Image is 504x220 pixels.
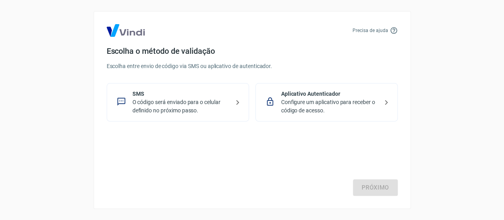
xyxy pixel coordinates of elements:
[132,98,230,115] p: O código será enviado para o celular definido no próximo passo.
[107,24,145,37] img: Logo Vind
[107,46,398,56] h4: Escolha o método de validação
[255,83,398,121] div: Aplicativo AutenticadorConfigure um aplicativo para receber o código de acesso.
[353,27,388,34] p: Precisa de ajuda
[132,90,230,98] p: SMS
[107,62,398,70] p: Escolha entre envio de código via SMS ou aplicativo de autenticador.
[281,90,378,98] p: Aplicativo Autenticador
[107,83,249,121] div: SMSO código será enviado para o celular definido no próximo passo.
[281,98,378,115] p: Configure um aplicativo para receber o código de acesso.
